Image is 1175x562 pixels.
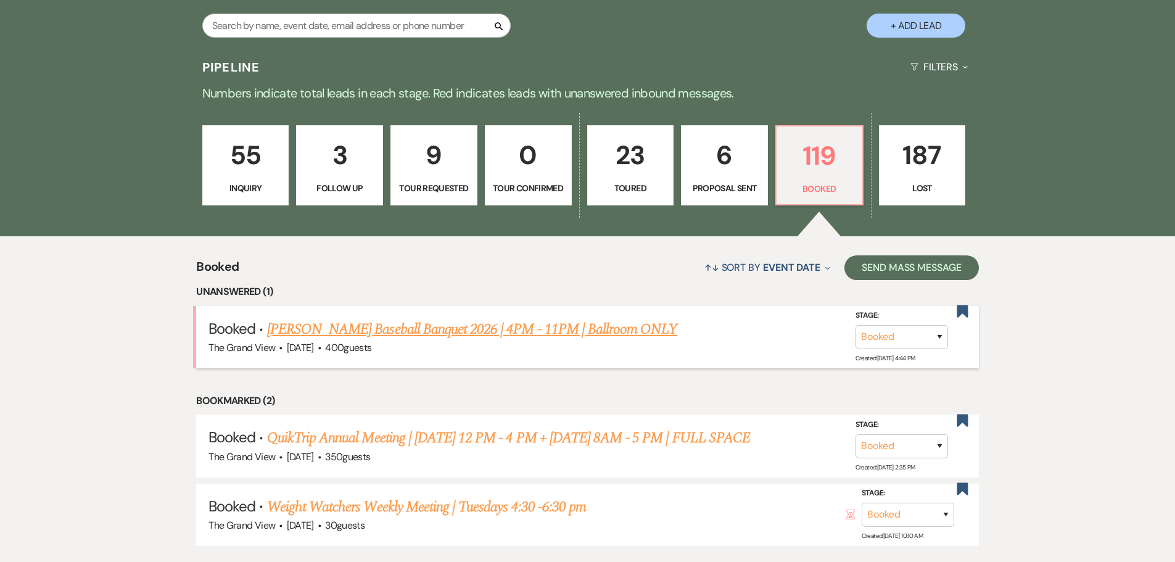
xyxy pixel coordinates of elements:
span: [DATE] [287,519,314,532]
p: 119 [784,135,855,176]
span: [DATE] [287,450,314,463]
p: 0 [493,134,564,176]
li: Bookmarked (2) [196,393,979,409]
span: 30 guests [325,519,365,532]
p: 9 [398,134,469,176]
p: Follow Up [304,181,375,195]
span: 400 guests [325,341,371,354]
h3: Pipeline [202,59,260,76]
p: Numbers indicate total leads in each stage. Red indicates leads with unanswered inbound messages. [144,83,1032,103]
span: Event Date [763,261,820,274]
span: [DATE] [287,341,314,354]
p: Toured [595,181,666,195]
span: Booked [208,497,255,516]
label: Stage: [862,487,954,500]
a: Weight Watchers Weekly Meeting | Tuesdays 4:30 -6:30 pm [267,496,586,518]
span: Created: [DATE] 4:44 PM [855,354,915,362]
span: The Grand View [208,450,275,463]
a: 0Tour Confirmed [485,125,572,205]
a: 187Lost [879,125,966,205]
a: 23Toured [587,125,674,205]
button: Filters [905,51,973,83]
span: Booked [196,257,239,284]
span: Created: [DATE] 10:10 AM [862,532,923,540]
a: 55Inquiry [202,125,289,205]
p: Lost [887,181,958,195]
p: Tour Requested [398,181,469,195]
input: Search by name, event date, email address or phone number [202,14,511,38]
li: Unanswered (1) [196,284,979,300]
p: Booked [784,182,855,196]
p: 3 [304,134,375,176]
button: + Add Lead [867,14,965,38]
button: Send Mass Message [844,255,979,280]
a: 9Tour Requested [390,125,477,205]
span: 350 guests [325,450,370,463]
button: Sort By Event Date [699,251,835,284]
span: The Grand View [208,519,275,532]
span: Created: [DATE] 2:35 PM [855,463,915,471]
span: Booked [208,319,255,338]
span: Booked [208,428,255,447]
label: Stage: [855,309,948,323]
p: Inquiry [210,181,281,195]
a: QuikTrip Annual Meeting | [DATE] 12 PM - 4 PM + [DATE] 8AM - 5 PM | FULL SPACE [267,427,750,449]
p: Proposal Sent [689,181,760,195]
span: The Grand View [208,341,275,354]
p: 187 [887,134,958,176]
a: 119Booked [775,125,864,205]
a: 6Proposal Sent [681,125,768,205]
span: ↑↓ [704,261,719,274]
p: Tour Confirmed [493,181,564,195]
p: 23 [595,134,666,176]
p: 6 [689,134,760,176]
a: [PERSON_NAME] Baseball Banquet 2026 | 4PM - 11PM | Ballroom ONLY [267,318,678,341]
p: 55 [210,134,281,176]
a: 3Follow Up [296,125,383,205]
label: Stage: [855,418,948,432]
